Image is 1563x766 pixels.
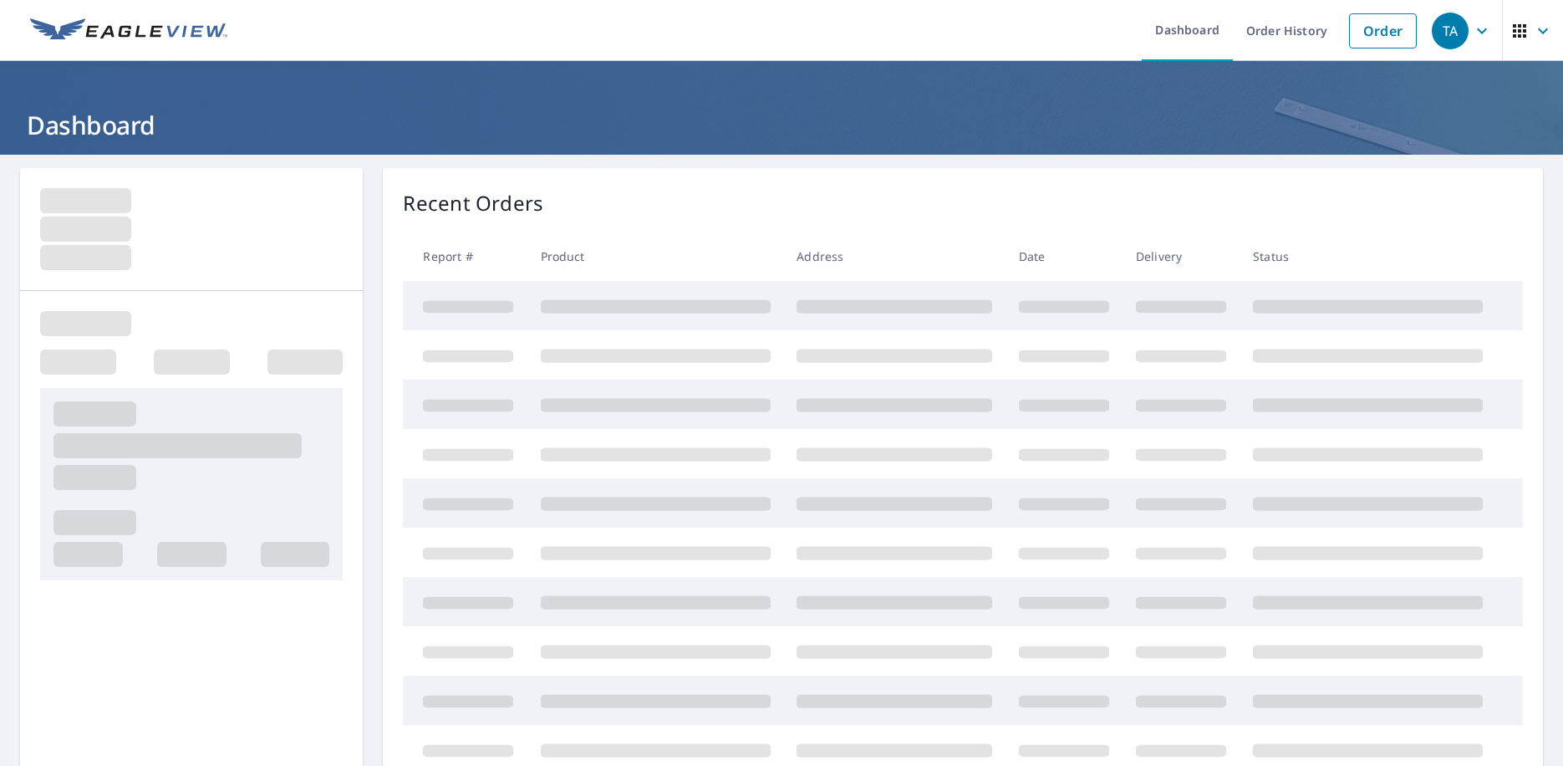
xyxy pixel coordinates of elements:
[1006,232,1123,281] th: Date
[403,232,527,281] th: Report #
[1123,232,1240,281] th: Delivery
[30,18,227,43] img: EV Logo
[1432,13,1469,49] div: TA
[1349,13,1417,49] a: Order
[527,232,784,281] th: Product
[783,232,1006,281] th: Address
[403,188,543,218] p: Recent Orders
[20,108,1543,142] h1: Dashboard
[1240,232,1496,281] th: Status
